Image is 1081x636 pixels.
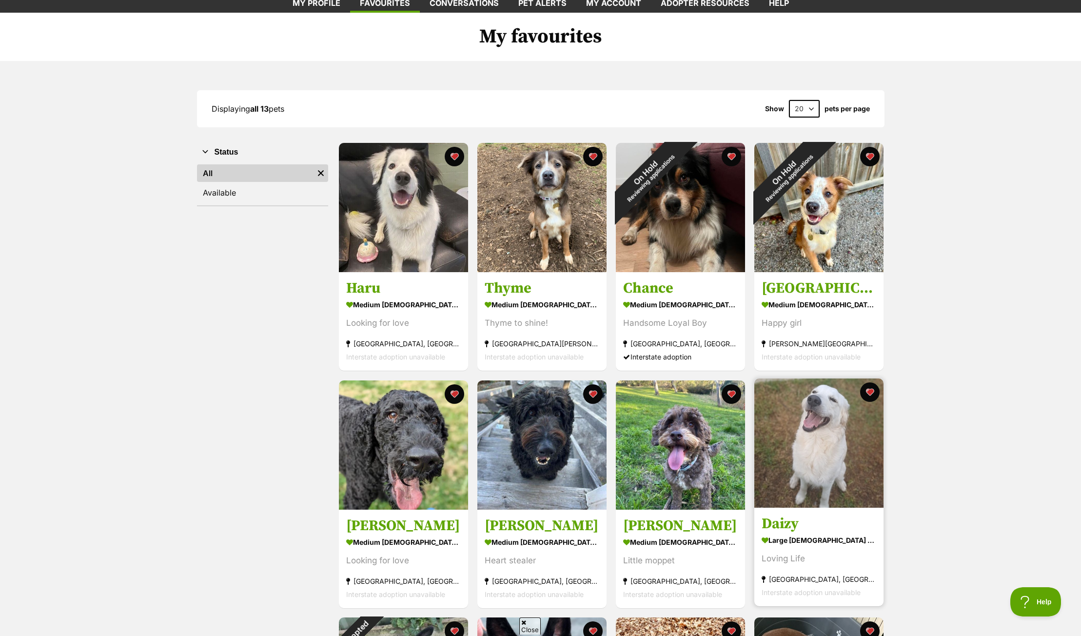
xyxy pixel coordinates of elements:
[623,517,738,535] h3: [PERSON_NAME]
[762,515,876,533] h3: Daizy
[346,317,461,330] div: Looking for love
[485,590,584,598] span: Interstate adoption unavailable
[339,509,468,608] a: [PERSON_NAME] medium [DEMOGRAPHIC_DATA] Dog Looking for love [GEOGRAPHIC_DATA], [GEOGRAPHIC_DATA]...
[485,353,584,361] span: Interstate adoption unavailable
[762,317,876,330] div: Happy girl
[445,147,464,166] button: favourite
[346,279,461,298] h3: Haru
[623,279,738,298] h3: Chance
[616,380,745,510] img: Milo Russelton
[616,509,745,608] a: [PERSON_NAME] medium [DEMOGRAPHIC_DATA] Dog Little moppet [GEOGRAPHIC_DATA], [GEOGRAPHIC_DATA] In...
[860,147,880,166] button: favourite
[445,384,464,404] button: favourite
[197,164,314,182] a: All
[485,575,599,588] div: [GEOGRAPHIC_DATA], [GEOGRAPHIC_DATA]
[623,554,738,567] div: Little moppet
[212,104,284,114] span: Displaying pets
[583,147,603,166] button: favourite
[762,552,876,565] div: Loving Life
[346,554,461,567] div: Looking for love
[485,317,599,330] div: Thyme to shine!
[754,378,884,508] img: Daizy
[616,264,745,274] a: On HoldReviewing applications
[616,143,745,272] img: Chance
[762,533,876,547] div: large [DEMOGRAPHIC_DATA] Dog
[623,590,722,598] span: Interstate adoption unavailable
[762,573,876,586] div: [GEOGRAPHIC_DATA], [GEOGRAPHIC_DATA]
[860,382,880,402] button: favourite
[623,351,738,364] div: Interstate adoption
[594,121,702,229] div: On Hold
[754,272,884,371] a: [GEOGRAPHIC_DATA] medium [DEMOGRAPHIC_DATA] Dog Happy girl [PERSON_NAME][GEOGRAPHIC_DATA], [GEOGR...
[485,298,599,312] div: medium [DEMOGRAPHIC_DATA] Dog
[346,575,461,588] div: [GEOGRAPHIC_DATA], [GEOGRAPHIC_DATA]
[485,279,599,298] h3: Thyme
[485,554,599,567] div: Heart stealer
[346,590,445,598] span: Interstate adoption unavailable
[346,535,461,549] div: medium [DEMOGRAPHIC_DATA] Dog
[762,279,876,298] h3: [GEOGRAPHIC_DATA]
[477,509,607,608] a: [PERSON_NAME] medium [DEMOGRAPHIC_DATA] Dog Heart stealer [GEOGRAPHIC_DATA], [GEOGRAPHIC_DATA] In...
[339,380,468,510] img: Arthur Russelton
[762,588,861,596] span: Interstate adoption unavailable
[722,384,741,404] button: favourite
[754,264,884,274] a: On HoldReviewing applications
[762,298,876,312] div: medium [DEMOGRAPHIC_DATA] Dog
[346,517,461,535] h3: [PERSON_NAME]
[197,184,328,201] a: Available
[623,298,738,312] div: medium [DEMOGRAPHIC_DATA] Dog
[485,535,599,549] div: medium [DEMOGRAPHIC_DATA] Dog
[346,338,461,351] div: [GEOGRAPHIC_DATA], [GEOGRAPHIC_DATA]
[519,617,541,635] span: Close
[339,272,468,371] a: Haru medium [DEMOGRAPHIC_DATA] Dog Looking for love [GEOGRAPHIC_DATA], [GEOGRAPHIC_DATA] Intersta...
[754,143,884,272] img: Maldives
[197,146,328,159] button: Status
[623,317,738,330] div: Handsome Loyal Boy
[825,105,870,113] label: pets per page
[1010,587,1061,616] iframe: Help Scout Beacon - Open
[623,338,738,351] div: [GEOGRAPHIC_DATA], [GEOGRAPHIC_DATA]
[485,517,599,535] h3: [PERSON_NAME]
[765,105,784,113] span: Show
[623,575,738,588] div: [GEOGRAPHIC_DATA], [GEOGRAPHIC_DATA]
[583,384,603,404] button: favourite
[346,298,461,312] div: medium [DEMOGRAPHIC_DATA] Dog
[616,272,745,371] a: Chance medium [DEMOGRAPHIC_DATA] Dog Handsome Loyal Boy [GEOGRAPHIC_DATA], [GEOGRAPHIC_DATA] Inte...
[477,143,607,272] img: Thyme
[346,353,445,361] span: Interstate adoption unavailable
[623,535,738,549] div: medium [DEMOGRAPHIC_DATA] Dog
[626,153,676,203] span: Reviewing applications
[762,353,861,361] span: Interstate adoption unavailable
[732,121,840,229] div: On Hold
[477,380,607,510] img: Bodhi Quinnell
[339,143,468,272] img: Haru
[722,147,741,166] button: favourite
[197,162,328,205] div: Status
[477,272,607,371] a: Thyme medium [DEMOGRAPHIC_DATA] Dog Thyme to shine! [GEOGRAPHIC_DATA][PERSON_NAME][GEOGRAPHIC_DAT...
[754,507,884,606] a: Daizy large [DEMOGRAPHIC_DATA] Dog Loving Life [GEOGRAPHIC_DATA], [GEOGRAPHIC_DATA] Interstate ad...
[485,338,599,351] div: [GEOGRAPHIC_DATA][PERSON_NAME][GEOGRAPHIC_DATA]
[764,153,814,203] span: Reviewing applications
[762,338,876,351] div: [PERSON_NAME][GEOGRAPHIC_DATA], [GEOGRAPHIC_DATA]
[314,164,328,182] a: Remove filter
[250,104,269,114] strong: all 13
